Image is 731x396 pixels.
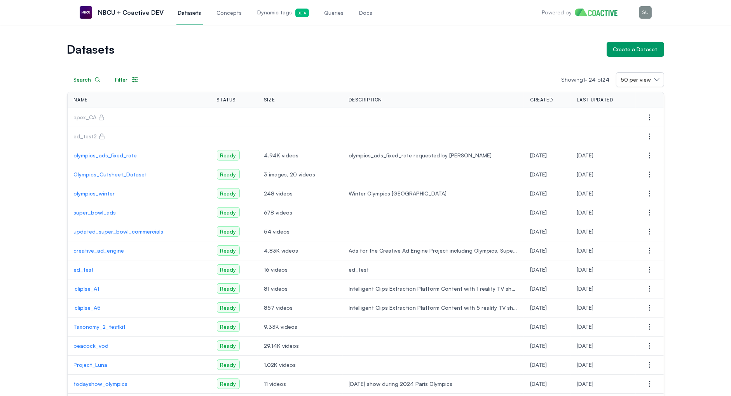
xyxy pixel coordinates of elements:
[74,304,204,312] a: icliplse_A5
[264,190,337,197] span: 248 videos
[530,171,547,178] span: Friday, April 25, 2025 at 5:01:02 PM PDT
[349,190,518,197] span: Winter Olympics [GEOGRAPHIC_DATA]
[530,209,547,216] span: Wednesday, April 2, 2025 at 5:51:11 PM PDT
[217,169,240,180] span: Ready
[217,150,240,160] span: Ready
[577,228,594,235] span: Wednesday, April 2, 2025 at 5:40:59 PM PDT
[211,108,258,127] td: hidden value
[639,6,652,19] img: Menu for the logged in user
[98,8,164,17] p: NBCU + Coactive DEV
[264,342,337,350] span: 29.14K videos
[178,9,201,17] span: Datasets
[542,9,572,16] p: Powered by
[264,152,337,159] span: 4.94K videos
[524,127,570,146] td: hidden value
[264,285,337,293] span: 81 videos
[74,361,204,369] a: Project_Luna
[74,247,204,255] a: creative_ad_engine
[74,209,204,216] a: super_bowl_ads
[530,323,547,330] span: Thursday, February 20, 2025 at 3:22:40 PM PST
[74,76,101,84] div: Search
[74,342,204,350] a: peacock_vod
[74,266,204,274] a: ed_test
[349,97,382,103] span: Description
[217,302,240,313] span: Ready
[571,127,636,146] td: hidden value
[325,9,344,17] span: Queries
[264,247,337,255] span: 4.83K videos
[74,380,204,388] a: todayshow_olympics
[577,190,594,197] span: Friday, April 4, 2025 at 7:00:32 PM PDT
[524,108,570,127] td: hidden value
[577,285,594,292] span: Monday, March 17, 2025 at 2:23:49 PM PDT
[577,266,594,273] span: Wednesday, July 16, 2025 at 8:28:23 PM PDT
[577,342,594,349] span: Monday, August 11, 2025 at 4:52:29 PM PDT
[258,9,309,17] span: Dynamic tags
[264,209,337,216] span: 678 videos
[264,228,337,236] span: 54 videos
[217,9,242,17] span: Concepts
[74,152,204,159] a: olympics_ads_fixed_rate
[217,321,240,332] span: Ready
[530,190,547,197] span: Wednesday, April 2, 2025 at 7:59:12 PM PDT
[217,97,236,103] span: Status
[217,245,240,256] span: Ready
[577,380,594,387] span: Thursday, December 19, 2024 at 8:47:15 AM PST
[349,266,518,274] span: ed_test
[577,97,613,103] span: Last Updated
[258,127,343,146] td: hidden value
[530,228,547,235] span: Wednesday, April 2, 2025 at 5:37:46 PM PDT
[343,108,524,127] td: hidden value
[217,340,240,351] span: Ready
[74,113,97,121] p: apex_CA
[264,304,337,312] span: 857 videos
[217,226,240,237] span: Ready
[589,76,596,83] span: 24
[530,152,547,159] span: Wednesday, May 28, 2025 at 10:16:08 PM PDT
[616,72,664,87] button: 50 per view
[74,323,204,331] a: Taxonomy_2_testkit
[258,108,343,127] td: hidden value
[295,9,309,17] span: Beta
[217,264,240,275] span: Ready
[74,190,204,197] a: olympics_winter
[264,323,337,331] span: 9.33K videos
[264,171,337,178] span: 3 images, 20 videos
[74,133,97,140] p: ed_test2
[109,72,145,87] button: Filter
[530,266,547,273] span: Thursday, March 20, 2025 at 7:32:46 PM PDT
[577,323,594,330] span: Monday, March 17, 2025 at 8:52:36 PM PDT
[621,76,651,84] span: 50 per view
[577,361,594,368] span: Friday, January 17, 2025 at 4:37:49 AM PST
[613,45,658,53] div: Create a Dataset
[577,152,594,159] span: Thursday, May 29, 2025 at 9:13:28 PM PDT
[217,188,240,199] span: Ready
[74,228,204,236] a: updated_super_bowl_commercials
[530,304,547,311] span: Friday, March 14, 2025 at 6:45:45 PM PDT
[530,342,547,349] span: Wednesday, January 22, 2025 at 12:14:28 AM PST
[607,42,664,57] button: Create a Dataset
[264,266,337,274] span: 16 videos
[343,127,524,146] td: hidden value
[264,97,275,103] span: Size
[115,76,139,84] div: Filter
[603,76,610,83] span: 24
[74,285,204,293] a: icliplse_A1
[530,247,547,254] span: Thursday, March 27, 2025 at 1:09:11 PM PDT
[74,171,204,178] p: Olympics_Cutsheet_Dataset
[67,44,600,55] h1: Datasets
[349,285,518,293] span: Intelligent Clips Extraction Platform Content with 1 reality TV show
[575,9,623,16] img: Home
[530,361,547,368] span: Wednesday, January 8, 2025 at 11:51:25 PM PST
